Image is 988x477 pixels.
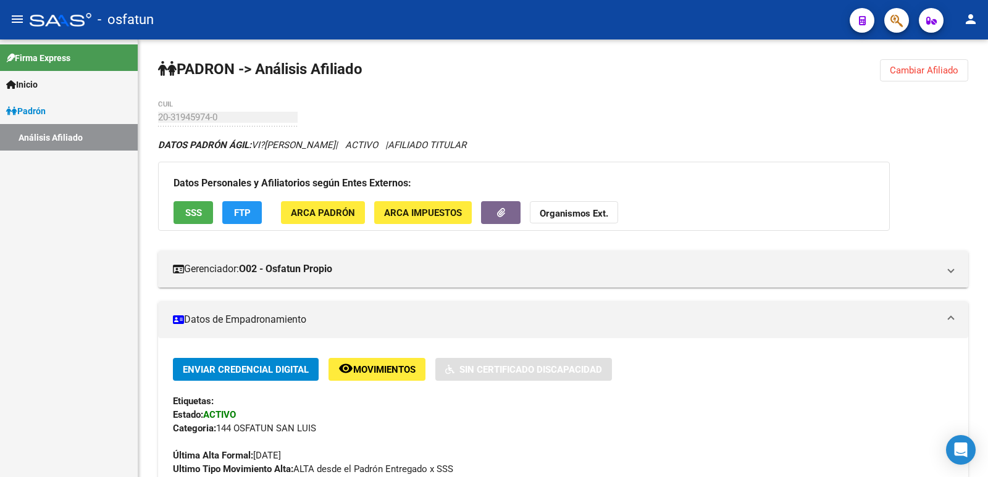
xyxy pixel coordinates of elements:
[234,207,251,218] span: FTP
[963,12,978,27] mat-icon: person
[158,60,362,78] strong: PADRON -> Análisis Afiliado
[890,65,958,76] span: Cambiar Afiliado
[291,207,355,218] span: ARCA Padrón
[6,51,70,65] span: Firma Express
[173,450,253,461] strong: Última Alta Formal:
[384,207,462,218] span: ARCA Impuestos
[530,201,618,224] button: Organismos Ext.
[173,450,281,461] span: [DATE]
[281,201,365,224] button: ARCA Padrón
[6,104,46,118] span: Padrón
[173,423,216,434] strong: Categoria:
[173,396,214,407] strong: Etiquetas:
[174,201,213,224] button: SSS
[946,435,976,465] div: Open Intercom Messenger
[158,301,968,338] mat-expansion-panel-header: Datos de Empadronamiento
[374,201,472,224] button: ARCA Impuestos
[388,139,466,151] span: AFILIADO TITULAR
[98,6,154,33] span: - osfatun
[173,421,953,435] div: 144 OSFATUN SAN LUIS
[10,12,25,27] mat-icon: menu
[185,207,202,218] span: SSS
[158,139,251,151] strong: DATOS PADRÓN ÁGIL:
[880,59,968,81] button: Cambiar Afiliado
[158,139,466,151] i: | ACTIVO |
[329,358,425,381] button: Movimientos
[173,262,939,276] mat-panel-title: Gerenciador:
[540,208,608,219] strong: Organismos Ext.
[158,251,968,288] mat-expansion-panel-header: Gerenciador:O02 - Osfatun Propio
[173,463,453,475] span: ALTA desde el Padrón Entregado x SSS
[203,409,236,420] strong: ACTIVO
[353,364,416,375] span: Movimientos
[173,358,319,381] button: Enviar Credencial Digital
[222,201,262,224] button: FTP
[459,364,602,375] span: Sin Certificado Discapacidad
[338,361,353,376] mat-icon: remove_red_eye
[6,78,38,91] span: Inicio
[173,463,293,475] strong: Ultimo Tipo Movimiento Alta:
[174,175,874,192] h3: Datos Personales y Afiliatorios según Entes Externos:
[183,364,309,375] span: Enviar Credencial Digital
[158,139,335,151] span: VI?[PERSON_NAME]
[435,358,612,381] button: Sin Certificado Discapacidad
[173,313,939,326] mat-panel-title: Datos de Empadronamiento
[239,262,332,276] strong: O02 - Osfatun Propio
[173,409,203,420] strong: Estado:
